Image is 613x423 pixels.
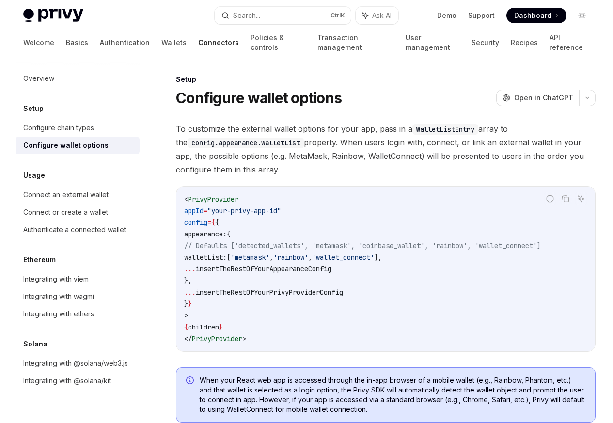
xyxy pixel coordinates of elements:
a: Overview [16,70,140,87]
span: { [211,218,215,227]
a: Policies & controls [251,31,306,54]
a: API reference [550,31,590,54]
div: Integrating with @solana/kit [23,375,111,387]
span: // Defaults ['detected_wallets', 'metamask', 'coinbase_wallet', 'rainbow', 'wallet_connect'] [184,241,541,250]
span: 'metamask' [231,253,269,262]
span: , [308,253,312,262]
span: config [184,218,207,227]
span: 'wallet_connect' [312,253,374,262]
a: Connect or create a wallet [16,204,140,221]
h5: Ethereum [23,254,56,266]
span: When your React web app is accessed through the in-app browser of a mobile wallet (e.g., Rainbow,... [200,376,585,414]
span: [ [227,253,231,262]
span: PrivyProvider [192,334,242,343]
span: "your-privy-app-id" [207,206,281,215]
span: children [188,323,219,331]
a: Support [468,11,495,20]
div: Configure wallet options [23,140,109,151]
span: Ctrl K [330,12,345,19]
a: Authentication [100,31,150,54]
span: ], [374,253,382,262]
code: WalletListEntry [412,124,478,135]
a: Configure wallet options [16,137,140,154]
span: PrivyProvider [188,195,238,204]
span: }, [184,276,192,285]
a: Integrating with @solana/kit [16,372,140,390]
span: insertTheRestOfYourPrivyProviderConfig [196,288,343,297]
h5: Usage [23,170,45,181]
div: Integrating with wagmi [23,291,94,302]
a: Dashboard [506,8,566,23]
span: insertTheRestOfYourAppearanceConfig [196,265,331,273]
span: = [204,206,207,215]
span: = [207,218,211,227]
div: Integrating with ethers [23,308,94,320]
a: Recipes [511,31,538,54]
span: { [227,230,231,238]
a: Integrating with @solana/web3.js [16,355,140,372]
div: Overview [23,73,54,84]
span: ... [184,265,196,273]
button: Search...CtrlK [215,7,351,24]
div: Integrating with @solana/web3.js [23,358,128,369]
span: appId [184,206,204,215]
a: Integrating with ethers [16,305,140,323]
div: Integrating with viem [23,273,89,285]
code: config.appearance.walletList [188,138,304,148]
div: Authenticate a connected wallet [23,224,126,235]
h5: Solana [23,338,47,350]
button: Ask AI [356,7,398,24]
svg: Info [186,376,196,386]
div: Connect an external wallet [23,189,109,201]
div: Search... [233,10,260,21]
button: Toggle dark mode [574,8,590,23]
span: } [219,323,223,331]
a: Integrating with viem [16,270,140,288]
a: Connectors [198,31,239,54]
button: Open in ChatGPT [496,90,579,106]
a: Welcome [23,31,54,54]
span: { [215,218,219,227]
a: Wallets [161,31,187,54]
img: light logo [23,9,83,22]
a: Security [472,31,499,54]
span: , [269,253,273,262]
button: Ask AI [575,192,587,205]
a: Basics [66,31,88,54]
span: Dashboard [514,11,551,20]
span: Open in ChatGPT [514,93,573,103]
span: } [184,299,188,308]
span: Ask AI [372,11,392,20]
a: Demo [437,11,456,20]
span: > [242,334,246,343]
span: } [188,299,192,308]
span: ... [184,288,196,297]
span: < [184,195,188,204]
div: Configure chain types [23,122,94,134]
a: Integrating with wagmi [16,288,140,305]
span: walletList: [184,253,227,262]
a: Connect an external wallet [16,186,140,204]
span: </ [184,334,192,343]
button: Copy the contents from the code block [559,192,572,205]
button: Report incorrect code [544,192,556,205]
h1: Configure wallet options [176,89,342,107]
h5: Setup [23,103,44,114]
span: > [184,311,188,320]
a: Authenticate a connected wallet [16,221,140,238]
span: appearance: [184,230,227,238]
a: User management [406,31,460,54]
span: { [184,323,188,331]
a: Transaction management [317,31,394,54]
div: Connect or create a wallet [23,206,108,218]
div: Setup [176,75,596,84]
span: 'rainbow' [273,253,308,262]
span: To customize the external wallet options for your app, pass in a array to the property. When user... [176,122,596,176]
a: Configure chain types [16,119,140,137]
